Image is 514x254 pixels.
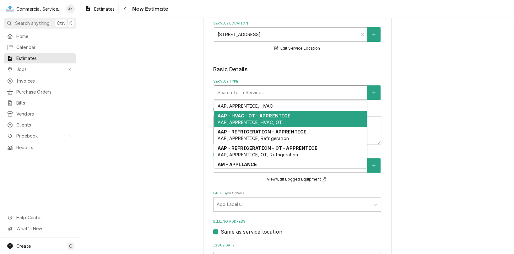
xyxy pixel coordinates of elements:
[16,6,62,12] div: Commercial Service Co.
[16,100,73,106] span: Bills
[16,78,73,84] span: Invoices
[4,120,76,130] a: Clients
[4,131,76,141] a: Go to Pricebook
[16,55,73,62] span: Estimates
[218,113,290,118] strong: AAP - HVAC - OT - APPRENTICE
[4,98,76,108] a: Bills
[16,44,73,51] span: Calendar
[16,66,64,73] span: Jobs
[218,152,298,157] span: AAP, APPRENTICE, OT, Refrigeration
[213,79,381,84] label: Service Type
[213,191,381,196] label: Labels
[16,144,73,151] span: Reports
[218,120,282,125] span: AAP, APPRENTICE, HVAC, OT
[213,152,381,157] label: Equipment
[372,32,376,37] svg: Create New Location
[15,20,50,26] span: Search anything
[273,45,321,52] button: Edit Service Location
[213,219,381,224] label: Billing Address
[4,87,76,97] a: Purchase Orders
[213,152,381,183] div: Equipment
[4,223,76,234] a: Go to What's New
[4,64,76,74] a: Go to Jobs
[372,90,376,95] svg: Create New Service
[4,212,76,223] a: Go to Help Center
[4,109,76,119] a: Vendors
[16,225,73,232] span: What's New
[16,122,73,128] span: Clients
[66,4,75,13] div: John Key's Avatar
[66,4,75,13] div: JK
[221,228,282,235] label: Same as service location
[57,20,65,26] span: Ctrl
[16,214,73,221] span: Help Center
[4,42,76,52] a: Calendar
[69,20,72,26] span: K
[213,107,381,112] label: Reason For Call
[213,243,381,248] label: Issue Date
[372,163,376,168] svg: Create New Equipment
[4,142,76,153] a: Reports
[213,191,381,211] div: Labels
[213,65,381,73] legend: Basic Details
[4,18,76,29] button: Search anythingCtrlK
[4,76,76,86] a: Invoices
[367,85,380,100] button: Create New Service
[6,4,14,13] div: C
[218,103,273,109] span: AAP, APPRENTICE, HVAC
[69,243,72,249] span: C
[4,31,76,41] a: Home
[213,219,381,235] div: Billing Address
[213,21,381,26] label: Service Location
[120,4,130,14] button: Navigate back
[213,21,381,52] div: Service Location
[16,89,73,95] span: Purchase Orders
[213,107,381,144] div: Reason For Call
[226,192,244,195] span: ( optional )
[94,6,115,12] span: Estimates
[4,53,76,63] a: Estimates
[266,176,329,183] button: View/Edit Logged Equipment
[218,162,257,167] strong: AM - APPLIANCE
[16,132,64,139] span: Pricebook
[367,158,380,173] button: Create New Equipment
[218,145,317,151] strong: AAP - REFRIGERATION - OT - APPRENTICE
[82,4,117,14] a: Estimates
[218,129,306,134] strong: AAP - REFRIGERATION - APPRENTICE
[6,4,14,13] div: Commercial Service Co.'s Avatar
[16,111,73,117] span: Vendors
[16,243,31,249] span: Create
[367,27,380,42] button: Create New Location
[130,5,168,13] span: New Estimate
[16,33,73,40] span: Home
[213,79,381,100] div: Service Type
[218,136,289,141] span: AAP, APPRENTICE, Refrigeration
